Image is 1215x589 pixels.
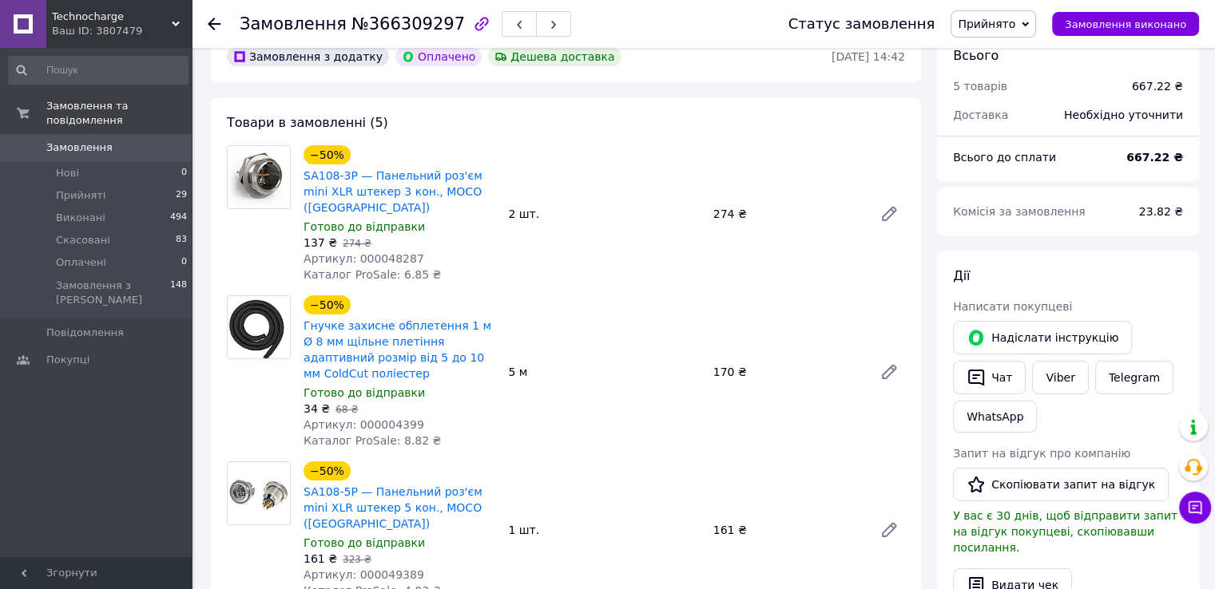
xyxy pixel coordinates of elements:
[228,462,290,524] img: SA108-5P — Панельний роз'єм mini XLR штекер 5 кон., MOCO (КНР)
[832,50,905,63] time: [DATE] 14:42
[953,509,1177,554] span: У вас є 30 днів, щоб відправити запит на відгук покупцеві, скопіювавши посилання.
[1052,12,1199,36] button: Замовлення виконано
[707,519,867,541] div: 161 ₴
[351,14,465,34] span: №366309297
[181,255,187,270] span: 0
[1179,492,1211,524] button: Чат з покупцем
[56,255,106,270] span: Оплачені
[208,16,220,32] div: Повернутися назад
[8,56,189,85] input: Пошук
[240,14,347,34] span: Замовлення
[1095,361,1173,394] a: Telegram
[953,468,1169,501] button: Скопіювати запит на відгук
[953,300,1072,313] span: Написати покупцеві
[227,47,389,66] div: Замовлення з додатку
[488,47,621,66] div: Дешева доставка
[343,554,371,565] span: 323 ₴
[46,140,113,155] span: Замовлення
[56,166,79,180] span: Нові
[953,447,1130,460] span: Запит на відгук про компанію
[1065,18,1186,30] span: Замовлення виконано
[304,536,425,549] span: Готово до відправки
[56,279,170,307] span: Замовлення з [PERSON_NAME]
[304,552,337,565] span: 161 ₴
[170,279,187,307] span: 148
[304,145,351,164] div: −50%
[304,402,330,415] span: 34 ₴
[707,361,867,383] div: 170 ₴
[52,24,192,38] div: Ваш ID: 3807479
[304,220,425,233] span: Готово до відправки
[953,48,999,63] span: Всього
[1139,205,1183,218] span: 23.82 ₴
[953,401,1037,433] a: WhatsApp
[395,47,482,66] div: Оплачено
[1132,78,1183,94] div: 667.22 ₴
[1054,97,1193,132] div: Необхідно уточнити
[46,326,124,340] span: Повідомлення
[502,203,706,225] div: 2 шт.
[228,146,290,208] img: SA108-3P — Панельний роз'єм mini XLR штекер 3 кон., MOCO (КНР)
[953,268,970,283] span: Дії
[304,461,351,480] div: −50%
[343,238,371,249] span: 274 ₴
[707,203,867,225] div: 274 ₴
[1032,361,1088,394] a: Viber
[953,151,1056,164] span: Всього до сплати
[56,188,105,203] span: Прийняті
[56,211,105,225] span: Виконані
[304,485,482,530] a: SA108-5P — Панельний роз'єм mini XLR штекер 5 кон., MOCO ([GEOGRAPHIC_DATA])
[52,10,172,24] span: Technocharge
[873,198,905,230] a: Редагувати
[304,169,482,214] a: SA108-3P — Панельний роз'єм mini XLR штекер 3 кон., MOCO ([GEOGRAPHIC_DATA])
[176,233,187,247] span: 83
[1126,151,1183,164] b: 667.22 ₴
[958,18,1015,30] span: Прийнято
[46,353,89,367] span: Покупці
[873,356,905,388] a: Редагувати
[953,361,1026,394] button: Чат
[46,99,192,128] span: Замовлення та повідомлення
[953,205,1086,218] span: Комісія за замовлення
[873,514,905,546] a: Редагувати
[304,319,491,380] a: Гнучке захисне обплетення 1 м Ø 8 мм щільне плетіння адаптивний розмір від 5 до 10 мм ColdCut пол...
[176,188,187,203] span: 29
[56,233,110,247] span: Скасовані
[304,434,441,447] span: Каталог ProSale: 8.82 ₴
[953,80,1007,93] span: 5 товарів
[229,296,288,358] img: Гнучке захисне обплетення 1 м Ø 8 мм щільне плетіння адаптивний розмір від 5 до 10 мм ColdCut пол...
[304,268,441,281] span: Каталог ProSale: 6.85 ₴
[304,252,424,265] span: Артикул: 000048287
[170,211,187,225] span: 494
[502,361,706,383] div: 5 м
[336,404,358,415] span: 68 ₴
[227,115,388,130] span: Товари в замовленні (5)
[304,386,425,399] span: Готово до відправки
[304,295,351,314] div: −50%
[304,418,424,431] span: Артикул: 000004399
[304,236,337,249] span: 137 ₴
[788,16,935,32] div: Статус замовлення
[181,166,187,180] span: 0
[953,109,1008,121] span: Доставка
[304,568,424,581] span: Артикул: 000049389
[953,321,1132,354] button: Надіслати інструкцію
[502,519,706,541] div: 1 шт.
